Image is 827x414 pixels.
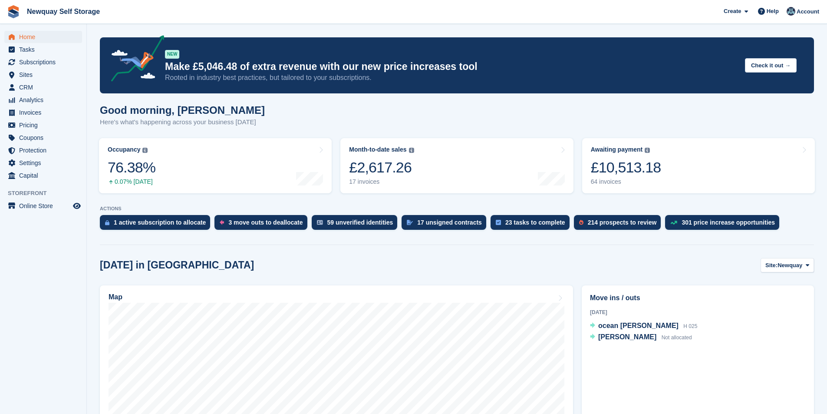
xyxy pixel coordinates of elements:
[7,5,20,18] img: stora-icon-8386f47178a22dfd0bd8f6a31ec36ba5ce8667c1dd55bd0f319d3a0aa187defe.svg
[19,144,71,156] span: Protection
[670,221,677,225] img: price_increase_opportunities-93ffe204e8149a01c8c9dc8f82e8f89637d9d84a8eef4429ea346261dce0b2c0.svg
[407,220,413,225] img: contract_signature_icon-13c848040528278c33f63329250d36e43548de30e8caae1d1a13099fd9432cc5.svg
[505,219,565,226] div: 23 tasks to complete
[591,159,661,176] div: £10,513.18
[582,138,815,193] a: Awaiting payment £10,513.18 64 invoices
[591,146,643,153] div: Awaiting payment
[19,132,71,144] span: Coupons
[8,189,86,198] span: Storefront
[165,60,738,73] p: Make £5,046.48 of extra revenue with our new price increases tool
[23,4,103,19] a: Newquay Self Storage
[682,219,775,226] div: 301 price increase opportunities
[104,35,165,85] img: price-adjustments-announcement-icon-8257ccfd72463d97f412b2fc003d46551f7dbcb40ab6d574587a9cd5c0d94...
[220,220,224,225] img: move_outs_to_deallocate_icon-f764333ba52eb49d3ac5e1228854f67142a1ed5810a6f6cc68b1a99e826820c5.svg
[4,144,82,156] a: menu
[797,7,819,16] span: Account
[19,119,71,131] span: Pricing
[4,43,82,56] a: menu
[105,220,109,225] img: active_subscription_to_allocate_icon-d502201f5373d7db506a760aba3b589e785aa758c864c3986d89f69b8ff3...
[19,169,71,182] span: Capital
[100,206,814,212] p: ACTIONS
[100,117,265,127] p: Here's what's happening across your business [DATE]
[100,215,214,234] a: 1 active subscription to allocate
[574,215,666,234] a: 214 prospects to review
[4,132,82,144] a: menu
[4,200,82,212] a: menu
[4,106,82,119] a: menu
[4,119,82,131] a: menu
[787,7,795,16] img: Colette Pearce
[590,332,692,343] a: [PERSON_NAME] Not allocated
[645,148,650,153] img: icon-info-grey-7440780725fd019a000dd9b08b2336e03edf1995a4989e88bcd33f0948082b44.svg
[765,261,778,270] span: Site:
[590,293,806,303] h2: Move ins / outs
[402,215,491,234] a: 17 unsigned contracts
[598,333,656,341] span: [PERSON_NAME]
[349,146,406,153] div: Month-to-date sales
[4,169,82,182] a: menu
[108,159,155,176] div: 76.38%
[19,94,71,106] span: Analytics
[19,43,71,56] span: Tasks
[409,148,414,153] img: icon-info-grey-7440780725fd019a000dd9b08b2336e03edf1995a4989e88bcd33f0948082b44.svg
[100,259,254,271] h2: [DATE] in [GEOGRAPHIC_DATA]
[19,56,71,68] span: Subscriptions
[312,215,402,234] a: 59 unverified identities
[579,220,583,225] img: prospect-51fa495bee0391a8d652442698ab0144808aea92771e9ea1ae160a38d050c398.svg
[724,7,741,16] span: Create
[491,215,574,234] a: 23 tasks to complete
[590,308,806,316] div: [DATE]
[108,146,140,153] div: Occupancy
[19,157,71,169] span: Settings
[19,200,71,212] span: Online Store
[417,219,482,226] div: 17 unsigned contracts
[683,323,697,329] span: H 025
[340,138,573,193] a: Month-to-date sales £2,617.26 17 invoices
[108,178,155,185] div: 0.07% [DATE]
[778,261,802,270] span: Newquay
[114,219,206,226] div: 1 active subscription to allocate
[4,56,82,68] a: menu
[19,81,71,93] span: CRM
[19,69,71,81] span: Sites
[496,220,501,225] img: task-75834270c22a3079a89374b754ae025e5fb1db73e45f91037f5363f120a921f8.svg
[109,293,122,301] h2: Map
[165,50,179,59] div: NEW
[591,178,661,185] div: 64 invoices
[327,219,393,226] div: 59 unverified identities
[665,215,784,234] a: 301 price increase opportunities
[99,138,332,193] a: Occupancy 76.38% 0.07% [DATE]
[4,81,82,93] a: menu
[4,94,82,106] a: menu
[228,219,303,226] div: 3 move outs to deallocate
[745,58,797,73] button: Check it out →
[598,322,679,329] span: ocean [PERSON_NAME]
[349,159,414,176] div: £2,617.26
[4,31,82,43] a: menu
[4,69,82,81] a: menu
[349,178,414,185] div: 17 invoices
[72,201,82,211] a: Preview store
[142,148,148,153] img: icon-info-grey-7440780725fd019a000dd9b08b2336e03edf1995a4989e88bcd33f0948082b44.svg
[19,106,71,119] span: Invoices
[317,220,323,225] img: verify_identity-adf6edd0f0f0b5bbfe63781bf79b02c33cf7c696d77639b501bdc392416b5a36.svg
[100,104,265,116] h1: Good morning, [PERSON_NAME]
[588,219,657,226] div: 214 prospects to review
[165,73,738,83] p: Rooted in industry best practices, but tailored to your subscriptions.
[761,258,814,272] button: Site: Newquay
[590,321,697,332] a: ocean [PERSON_NAME] H 025
[4,157,82,169] a: menu
[767,7,779,16] span: Help
[214,215,311,234] a: 3 move outs to deallocate
[662,335,692,341] span: Not allocated
[19,31,71,43] span: Home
